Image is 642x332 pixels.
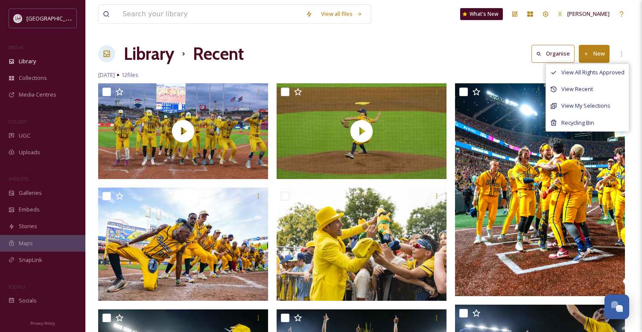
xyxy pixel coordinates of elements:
[19,57,36,65] span: Library
[317,6,367,22] a: View all files
[193,41,244,67] h1: Recent
[14,14,22,23] img: CollegeStation_Visit_Bug_Color.png
[561,102,610,110] span: View My Selections
[19,91,56,99] span: Media Centres
[121,71,138,79] span: 12 file s
[98,83,268,179] img: thumbnail
[30,317,55,328] a: Privacy Policy
[19,206,40,214] span: Embeds
[567,10,610,18] span: [PERSON_NAME]
[98,188,268,301] img: 06.14.25_Cincinnati_TateMccrayRunCelly_ARouch.jpg
[277,188,446,301] img: 07.27.25_Philadelphia_JesseColeWithFans_AshSmithson.jpg
[19,222,37,230] span: Stories
[19,189,42,197] span: Galleries
[9,118,27,125] span: COLLECT
[19,148,40,156] span: Uploads
[19,256,42,264] span: SnapLink
[19,297,37,305] span: Socials
[9,283,26,290] span: SOCIALS
[19,239,33,247] span: Maps
[460,8,503,20] a: What's New
[19,132,30,140] span: UGC
[98,71,115,79] span: [DATE]
[604,294,629,319] button: Open Chat
[277,83,446,179] img: thumbnail
[579,45,610,62] button: New
[19,74,47,82] span: Collections
[561,68,624,76] span: View All Rights Approved
[118,5,301,24] input: Search your library
[561,85,593,93] span: View Recent
[553,6,614,22] a: [PERSON_NAME]
[9,44,23,50] span: MEDIA
[546,115,629,131] a: Recycling Bin
[561,119,594,127] span: Recycling Bin
[26,14,81,22] span: [GEOGRAPHIC_DATA]
[531,45,575,62] button: Organise
[455,83,625,296] img: 06.10.25_Charlotte_WalkOffCelly_AshSmithson.png
[546,81,629,97] a: View Recent
[546,64,629,81] a: View All Rights Approved
[9,176,28,182] span: WIDGETS
[30,320,55,326] span: Privacy Policy
[124,41,174,67] a: Library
